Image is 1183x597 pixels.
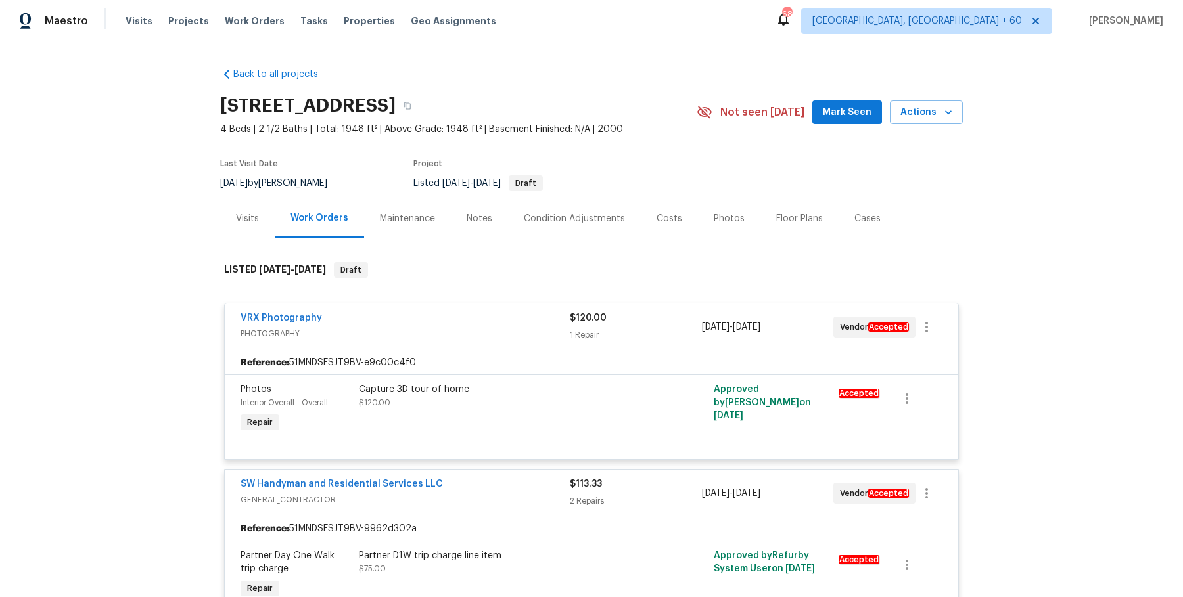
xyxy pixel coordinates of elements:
[510,179,542,187] span: Draft
[241,399,328,407] span: Interior Overall - Overall
[380,212,435,225] div: Maintenance
[890,100,963,125] button: Actions
[657,212,682,225] div: Costs
[236,212,259,225] div: Visits
[396,94,419,118] button: Copy Address
[359,399,390,407] span: $120.00
[220,123,697,136] span: 4 Beds | 2 1/2 Baths | Total: 1948 ft² | Above Grade: 1948 ft² | Basement Finished: N/A | 2000
[570,495,701,508] div: 2 Repairs
[242,416,278,429] span: Repair
[1084,14,1163,28] span: [PERSON_NAME]
[467,212,492,225] div: Notes
[290,211,348,225] div: Work Orders
[241,356,289,369] b: Reference:
[570,479,602,489] span: $113.33
[241,313,322,322] a: VRX Photography
[868,322,909,332] em: Accepted
[702,322,730,332] span: [DATE]
[294,265,326,274] span: [DATE]
[785,564,815,573] span: [DATE]
[413,160,442,167] span: Project
[714,411,743,420] span: [DATE]
[473,179,501,188] span: [DATE]
[242,582,278,595] span: Repair
[359,549,647,562] div: Partner D1W trip charge line item
[168,14,209,28] span: Projects
[241,479,443,489] a: SW Handyman and Residential Services LLC
[812,14,1022,28] span: [GEOGRAPHIC_DATA], [GEOGRAPHIC_DATA] + 60
[241,551,335,573] span: Partner Day One Walk trip charge
[259,265,290,274] span: [DATE]
[220,160,278,167] span: Last Visit Date
[220,68,346,81] a: Back to all projects
[411,14,496,28] span: Geo Assignments
[224,262,326,278] h6: LISTED
[720,106,804,119] span: Not seen [DATE]
[241,522,289,535] b: Reference:
[570,328,701,342] div: 1 Repair
[839,555,879,564] em: Accepted
[225,351,958,374] div: 51MNDSFSJT9BV-e9c00c4f0
[126,14,152,28] span: Visits
[900,104,952,121] span: Actions
[840,487,914,500] span: Vendor
[225,14,285,28] span: Work Orders
[442,179,470,188] span: [DATE]
[823,104,871,121] span: Mark Seen
[868,489,909,498] em: Accepted
[782,8,791,21] div: 686
[776,212,823,225] div: Floor Plans
[225,517,958,541] div: 51MNDSFSJT9BV-9962d302a
[442,179,501,188] span: -
[220,175,343,191] div: by [PERSON_NAME]
[220,99,396,112] h2: [STREET_ADDRESS]
[344,14,395,28] span: Properties
[714,385,811,420] span: Approved by [PERSON_NAME] on
[241,493,570,506] span: GENERAL_CONTRACTOR
[812,100,882,125] button: Mark Seen
[714,212,745,225] div: Photos
[220,249,963,291] div: LISTED [DATE]-[DATE]Draft
[359,565,386,573] span: $75.00
[300,16,328,26] span: Tasks
[840,321,914,334] span: Vendor
[570,313,607,322] span: $120.00
[702,489,730,498] span: [DATE]
[220,179,248,188] span: [DATE]
[45,14,88,28] span: Maestro
[359,383,647,396] div: Capture 3D tour of home
[839,389,879,398] em: Accepted
[854,212,881,225] div: Cases
[733,489,760,498] span: [DATE]
[335,263,367,276] span: Draft
[702,487,760,500] span: -
[702,321,760,334] span: -
[241,327,570,340] span: PHOTOGRAPHY
[259,265,326,274] span: -
[413,179,543,188] span: Listed
[733,322,760,332] span: [DATE]
[524,212,625,225] div: Condition Adjustments
[714,551,815,573] span: Approved by Refurby System User on
[241,385,271,394] span: Photos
